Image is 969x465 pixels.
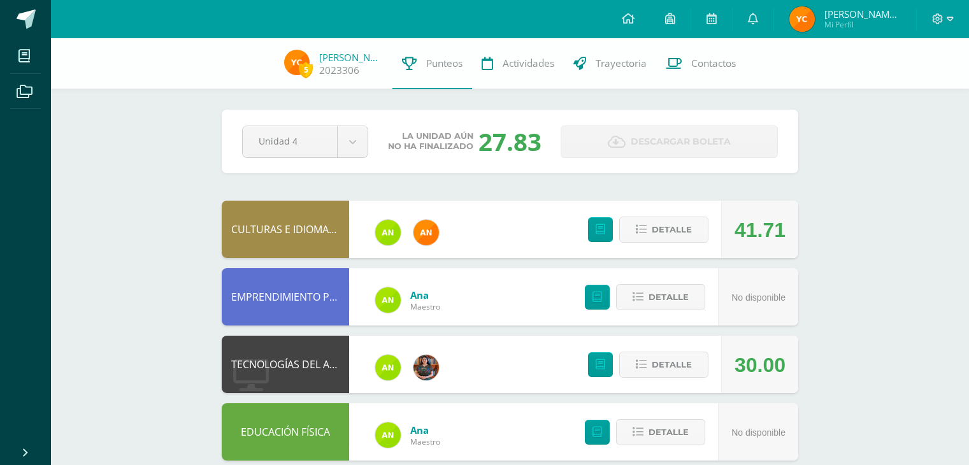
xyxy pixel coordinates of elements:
button: Detalle [616,284,705,310]
div: CULTURAS E IDIOMAS MAYAS, GARÍFUNA O XINCA [222,201,349,258]
button: Detalle [619,217,708,243]
a: [PERSON_NAME] [319,51,383,64]
div: TECNOLOGÍAS DEL APRENDIZAJE Y LA COMUNICACIÓN [222,336,349,393]
span: Detalle [652,218,692,241]
a: Trayectoria [564,38,656,89]
span: Punteos [426,57,463,70]
span: Unidad 4 [259,126,321,156]
span: Actividades [503,57,554,70]
span: La unidad aún no ha finalizado [388,131,473,152]
div: 30.00 [735,336,786,394]
span: Descargar boleta [631,126,731,157]
span: Trayectoria [596,57,647,70]
div: 41.71 [735,201,786,259]
span: Contactos [691,57,736,70]
span: [PERSON_NAME] [PERSON_NAME] [824,8,901,20]
a: Actividades [472,38,564,89]
div: EDUCACIÓN FÍSICA [222,403,349,461]
a: Ana [410,289,440,301]
div: EMPRENDIMIENTO PARA LA PRODUCTIVIDAD [222,268,349,325]
button: Detalle [619,352,708,378]
a: Contactos [656,38,745,89]
button: Detalle [616,419,705,445]
a: Unidad 4 [243,126,368,157]
span: Detalle [652,353,692,376]
img: 60a759e8b02ec95d430434cf0c0a55c7.png [413,355,439,380]
span: Detalle [649,420,689,444]
span: Detalle [649,285,689,309]
span: Mi Perfil [824,19,901,30]
img: 122d7b7bf6a5205df466ed2966025dea.png [375,287,401,313]
img: 122d7b7bf6a5205df466ed2966025dea.png [375,355,401,380]
span: No disponible [731,292,786,303]
img: 122d7b7bf6a5205df466ed2966025dea.png [375,220,401,245]
div: 27.83 [478,125,542,158]
span: 5 [299,62,313,78]
span: No disponible [731,427,786,438]
span: Maestro [410,436,440,447]
img: fc6731ddebfef4a76f049f6e852e62c4.png [413,220,439,245]
span: Maestro [410,301,440,312]
a: Punteos [392,38,472,89]
img: 9707f2963cb39e9fa71a3304059e7fc3.png [789,6,815,32]
img: 9707f2963cb39e9fa71a3304059e7fc3.png [284,50,310,75]
a: Ana [410,424,440,436]
a: 2023306 [319,64,359,77]
img: 122d7b7bf6a5205df466ed2966025dea.png [375,422,401,448]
